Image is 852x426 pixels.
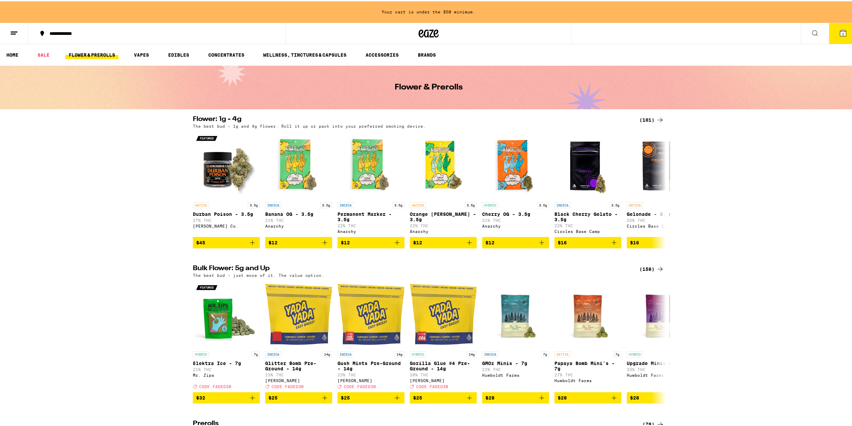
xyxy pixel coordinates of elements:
[410,359,477,370] p: Gorilla Glue #4 Pre-Ground - 14g
[416,383,448,387] span: CODE FADED30
[193,223,260,227] div: [PERSON_NAME] Co.
[193,115,631,123] h2: Flower: 1g - 4g
[482,130,549,197] img: Anarchy - Cherry OG - 3.5g
[337,350,354,356] p: INDICA
[260,50,350,58] a: WELLNESS, TINCTURES & CAPSULES
[165,50,192,58] a: EDIBLES
[627,280,694,391] a: Open page for Upgrade Minis - 7g from Humboldt Farms
[337,280,404,391] a: Open page for Gush Mints Pre-Ground - 14g from Yada Yada
[265,223,332,227] div: Anarchy
[337,130,404,236] a: Open page for Permanent Marker - 3.5g from Anarchy
[627,359,694,365] p: Upgrade Minis - 7g
[337,130,404,197] img: Anarchy - Permanent Marker - 3.5g
[337,222,404,227] p: 22% THC
[482,201,498,207] p: HYBRID
[337,391,404,402] button: Add to bag
[265,236,332,247] button: Add to bag
[193,236,260,247] button: Add to bag
[193,264,631,272] h2: Bulk Flower: 5g and Up
[410,201,426,207] p: SATIVA
[554,359,621,370] p: Papaya Bomb Mini's - 7g
[627,372,694,376] div: Humboldt Farms
[193,280,260,391] a: Open page for Elektra Ice - 7g from Mr. Zips
[265,217,332,221] p: 21% THC
[265,130,332,236] a: Open page for Banana OG - 3.5g from Anarchy
[410,210,477,221] p: Orange [PERSON_NAME] - 3.5g
[265,359,332,370] p: Glitter Bomb Pre-Ground - 14g
[627,391,694,402] button: Add to bag
[362,50,402,58] a: ACCESSORIES
[627,130,694,197] img: Circles Base Camp - Gelonade - 3.5g
[265,371,332,376] p: 23% THC
[410,236,477,247] button: Add to bag
[627,236,694,247] button: Add to bag
[613,350,621,356] p: 7g
[554,280,621,347] img: Humboldt Farms - Papaya Bomb Mini's - 7g
[554,201,570,207] p: INDICA
[482,391,549,402] button: Add to bag
[193,272,324,276] p: The best bud - just more of it. The value option.
[627,210,694,216] p: Gelonade - 3.5g
[196,239,205,244] span: $45
[395,82,463,90] h1: Flower & Prerolls
[639,115,664,123] a: (101)
[554,377,621,381] div: Humboldt Farms
[272,383,304,387] span: CODE FADED30
[193,391,260,402] button: Add to bag
[482,223,549,227] div: Anarchy
[65,50,119,58] a: FLOWER & PREROLLS
[413,239,422,244] span: $12
[410,228,477,232] div: Anarchy
[482,372,549,376] div: Humboldt Farms
[337,359,404,370] p: Gush Mints Pre-Ground - 14g
[337,210,404,221] p: Permanent Marker - 3.5g
[482,280,549,391] a: Open page for GMOz Minis - 7g from Humboldt Farms
[193,366,260,370] p: 21% THC
[482,350,498,356] p: INDICA
[265,130,332,197] img: Anarchy - Banana OG - 3.5g
[410,280,477,391] a: Open page for Gorilla Glue #4 Pre-Ground - 14g from Yada Yada
[34,50,53,58] a: SALE
[482,236,549,247] button: Add to bag
[265,377,332,381] div: [PERSON_NAME]
[627,201,643,207] p: SATIVA
[482,130,549,236] a: Open page for Cherry OG - 3.5g from Anarchy
[265,350,281,356] p: INDICA
[131,50,152,58] a: VAPES
[482,210,549,216] p: Cherry OG - 3.5g
[482,359,549,365] p: GMOz Minis - 7g
[485,239,494,244] span: $12
[410,377,477,381] div: [PERSON_NAME]
[199,383,231,387] span: CODE FADED30
[554,350,570,356] p: SATIVA
[265,391,332,402] button: Add to bag
[268,394,278,399] span: $25
[0,0,366,49] button: Redirect to URL
[205,50,248,58] a: CONCENTRATES
[554,130,621,197] img: Circles Base Camp - Black Cherry Gelato - 3.5g
[344,383,376,387] span: CODE FADED30
[337,280,404,347] img: Yada Yada - Gush Mints Pre-Ground - 14g
[558,394,567,399] span: $28
[410,280,477,347] img: Yada Yada - Gorilla Glue #4 Pre-Ground - 14g
[341,239,350,244] span: $12
[627,217,694,221] p: 25% THC
[639,264,664,272] a: (158)
[627,366,694,370] p: 33% THC
[627,223,694,227] div: Circles Base Camp
[265,201,281,207] p: INDICA
[541,350,549,356] p: 7g
[337,228,404,232] div: Anarchy
[465,201,477,207] p: 3.5g
[337,371,404,376] p: 23% THC
[558,239,567,244] span: $16
[193,359,260,365] p: Elektra Ice - 7g
[554,130,621,236] a: Open page for Black Cherry Gelato - 3.5g from Circles Base Camp
[414,50,439,58] button: BRANDS
[265,280,332,347] img: Yada Yada - Glitter Bomb Pre-Ground - 14g
[268,239,278,244] span: $12
[3,50,22,58] a: HOME
[554,280,621,391] a: Open page for Papaya Bomb Mini's - 7g from Humboldt Farms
